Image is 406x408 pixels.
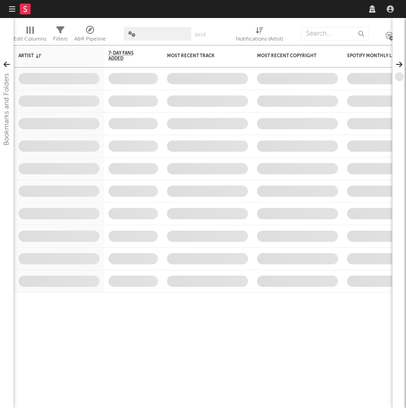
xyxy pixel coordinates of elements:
[53,23,68,49] div: Filters
[74,23,106,49] div: A&R Pipeline
[14,23,46,49] div: Edit Columns
[257,53,325,59] div: Most Recent Copyright
[301,27,369,41] input: Search...
[53,34,68,45] div: Filters
[236,23,283,49] div: Notifications (Artist)
[194,32,206,37] button: Save
[108,50,144,61] span: 7-Day Fans Added
[167,53,235,59] div: Most Recent Track
[14,34,46,45] div: Edit Columns
[236,34,283,45] div: Notifications (Artist)
[18,53,86,59] div: Artist
[74,34,106,45] div: A&R Pipeline
[1,73,12,145] div: Bookmarks and Folders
